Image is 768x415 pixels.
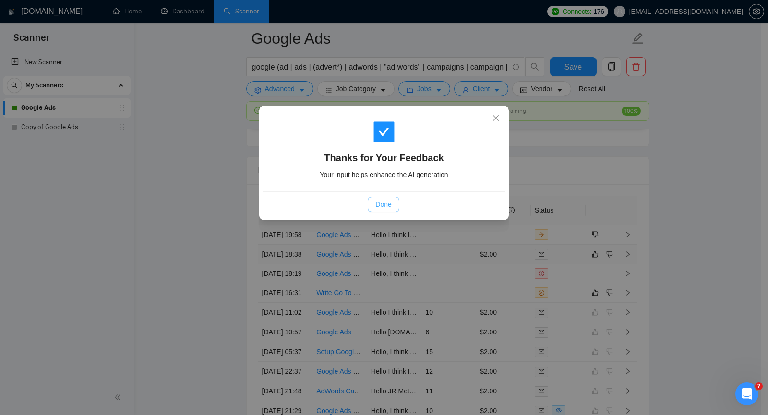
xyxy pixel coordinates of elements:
[372,120,396,143] span: check-square
[368,197,399,212] button: Done
[274,151,494,165] h4: Thanks for Your Feedback
[320,171,448,178] span: Your input helps enhance the AI generation
[735,382,758,405] iframe: Intercom live chat
[755,382,763,390] span: 7
[492,114,500,122] span: close
[375,199,391,210] span: Done
[483,106,509,131] button: Close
